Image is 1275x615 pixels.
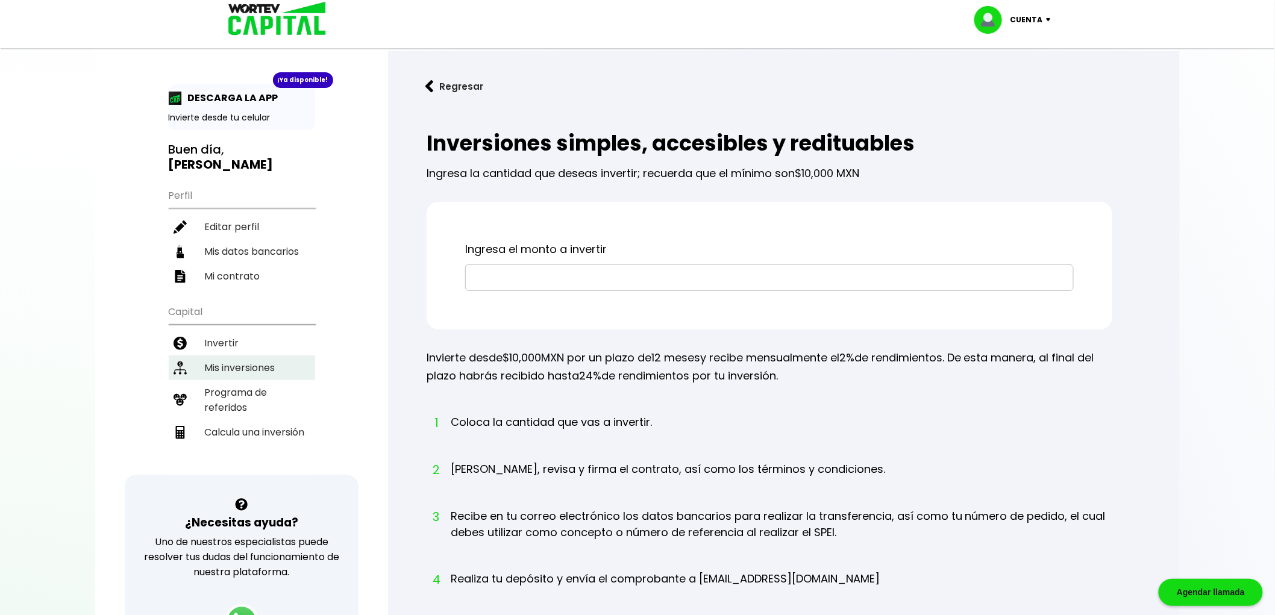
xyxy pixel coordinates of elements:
a: Mis datos bancarios [169,239,315,264]
b: [PERSON_NAME] [169,156,274,173]
li: Coloca la cantidad que vas a invertir. [451,414,652,453]
img: editar-icon.952d3147.svg [174,220,187,234]
span: 12 meses [651,350,700,365]
li: [PERSON_NAME], revisa y firma el contrato, así como los términos y condiciones. [451,461,885,500]
ul: Perfil [169,182,315,289]
a: Mi contrato [169,264,315,289]
p: Ingresa la cantidad que deseas invertir; recuerda que el mínimo son [427,155,1112,183]
span: 4 [433,570,439,588]
span: 24% [579,368,601,383]
div: ¡Ya disponible! [273,72,333,88]
span: 1 [433,414,439,432]
h3: Buen día, [169,142,315,172]
img: app-icon [169,92,182,105]
li: Recibe en tu correo electrónico los datos bancarios para realizar la transferencia, así como tu n... [451,508,1112,563]
p: Invierte desde tu celular [169,111,315,124]
span: 3 [433,508,439,526]
img: profile-image [974,6,1010,34]
p: Ingresa el monto a invertir [465,240,1074,258]
h2: Inversiones simples, accesibles y redituables [427,131,1112,155]
span: $10,000 [503,350,541,365]
img: datos-icon.10cf9172.svg [174,245,187,258]
a: Invertir [169,331,315,355]
a: Mis inversiones [169,355,315,380]
a: flecha izquierdaRegresar [407,70,1161,102]
a: Programa de referidos [169,380,315,420]
span: 2% [839,350,854,365]
ul: Capital [169,298,315,475]
a: Calcula una inversión [169,420,315,445]
p: Cuenta [1010,11,1043,29]
img: flecha izquierda [425,80,434,93]
img: icon-down [1043,18,1059,22]
h3: ¿Necesitas ayuda? [185,514,298,531]
div: Agendar llamada [1159,579,1263,606]
img: recomiendanos-icon.9b8e9327.svg [174,393,187,407]
img: calculadora-icon.17d418c4.svg [174,426,187,439]
img: contrato-icon.f2db500c.svg [174,270,187,283]
img: inversiones-icon.6695dc30.svg [174,361,187,375]
li: Realiza tu depósito y envía el comprobante a [EMAIL_ADDRESS][DOMAIN_NAME] [451,570,880,610]
span: 2 [433,461,439,479]
a: Editar perfil [169,214,315,239]
p: Uno de nuestros especialistas puede resolver tus dudas del funcionamiento de nuestra plataforma. [140,534,343,579]
span: $10,000 MXN [795,166,859,181]
button: Regresar [407,70,501,102]
img: invertir-icon.b3b967d7.svg [174,337,187,350]
p: DESCARGA LA APP [182,90,278,105]
p: Invierte desde MXN por un plazo de y recibe mensualmente el de rendimientos. De esta manera, al f... [427,349,1112,385]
